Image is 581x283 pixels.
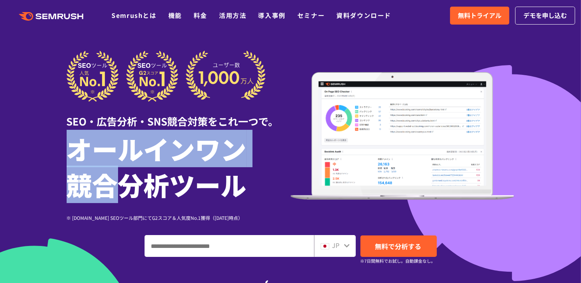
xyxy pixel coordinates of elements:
[515,7,575,25] a: デモを申し込む
[145,235,314,256] input: ドメイン、キーワードまたはURLを入力してください
[360,235,437,257] a: 無料で分析する
[194,11,207,20] a: 料金
[375,241,422,251] span: 無料で分析する
[219,11,246,20] a: 活用方法
[67,131,291,202] h1: オールインワン 競合分析ツール
[450,7,509,25] a: 無料トライアル
[458,11,502,21] span: 無料トライアル
[523,11,567,21] span: デモを申し込む
[168,11,182,20] a: 機能
[332,241,340,250] span: JP
[258,11,286,20] a: 導入事例
[67,214,291,221] div: ※ [DOMAIN_NAME] SEOツール部門にてG2スコア＆人気度No.1獲得（[DATE]時点）
[67,102,291,129] div: SEO・広告分析・SNS競合対策をこれ一つで。
[111,11,156,20] a: Semrushとは
[360,257,436,265] small: ※7日間無料でお試し。自動課金なし。
[336,11,391,20] a: 資料ダウンロード
[297,11,325,20] a: セミナー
